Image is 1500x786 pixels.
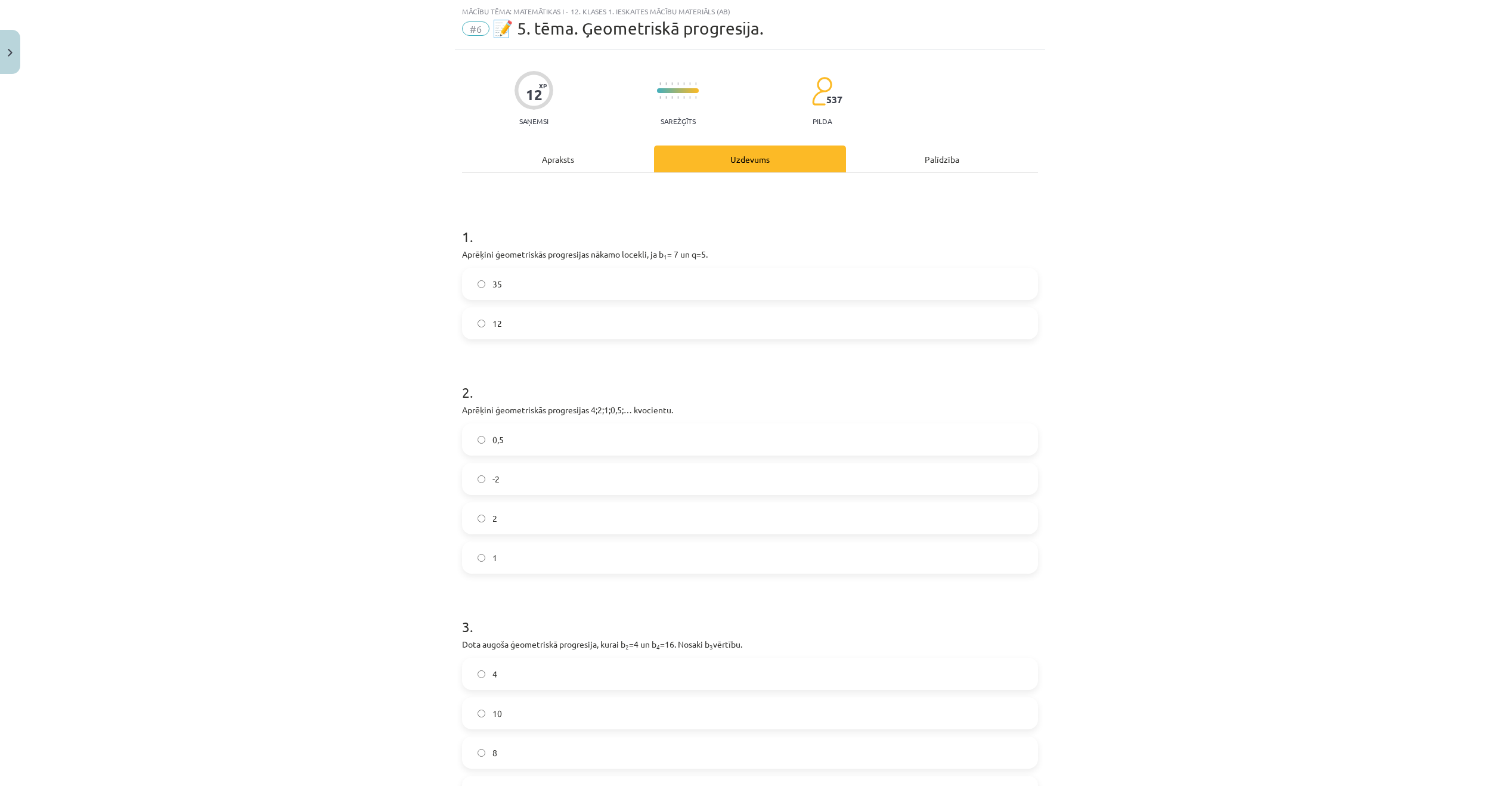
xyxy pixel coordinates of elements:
[665,82,667,85] img: icon-short-line-57e1e144782c952c97e751825c79c345078a6d821885a25fce030b3d8c18986b.svg
[492,18,764,38] span: 📝 5. tēma. Ģeometriskā progresija.
[492,707,502,720] span: 10
[677,96,678,99] img: icon-short-line-57e1e144782c952c97e751825c79c345078a6d821885a25fce030b3d8c18986b.svg
[462,248,1038,261] p: Aprēķini ģeometriskās progresijas nākamo locekli, ja b = 7 un q=5.
[671,82,672,85] img: icon-short-line-57e1e144782c952c97e751825c79c345078a6d821885a25fce030b3d8c18986b.svg
[492,747,497,759] span: 8
[462,21,489,36] span: #6
[846,146,1038,172] div: Palīdzība
[462,598,1038,635] h1: 3 .
[478,749,485,757] input: 8
[462,638,1038,651] p: Dota augoša ģeometriskā progresija, kurai b =4 un b =16. Nosaki b vērtību.
[661,117,696,125] p: Sarežģīts
[656,642,660,651] sub: 4
[695,82,696,85] img: icon-short-line-57e1e144782c952c97e751825c79c345078a6d821885a25fce030b3d8c18986b.svg
[683,96,684,99] img: icon-short-line-57e1e144782c952c97e751825c79c345078a6d821885a25fce030b3d8c18986b.svg
[478,710,485,717] input: 10
[478,436,485,444] input: 0,5
[492,473,500,485] span: -2
[492,552,497,564] span: 1
[8,49,13,57] img: icon-close-lesson-0947bae3869378f0d4975bcd49f059093ad1ed9edebbc8119c70593378902aed.svg
[664,252,667,261] sub: 1
[478,515,485,522] input: 2
[689,96,690,99] img: icon-short-line-57e1e144782c952c97e751825c79c345078a6d821885a25fce030b3d8c18986b.svg
[478,320,485,327] input: 12
[492,317,502,330] span: 12
[539,82,547,89] span: XP
[492,512,497,525] span: 2
[492,434,504,446] span: 0,5
[478,554,485,562] input: 1
[826,94,842,105] span: 537
[683,82,684,85] img: icon-short-line-57e1e144782c952c97e751825c79c345078a6d821885a25fce030b3d8c18986b.svg
[709,642,713,651] sub: 3
[811,76,832,106] img: students-c634bb4e5e11cddfef0936a35e636f08e4e9abd3cc4e673bd6f9a4125e45ecb1.svg
[462,208,1038,245] h1: 1 .
[659,82,661,85] img: icon-short-line-57e1e144782c952c97e751825c79c345078a6d821885a25fce030b3d8c18986b.svg
[526,86,543,103] div: 12
[625,642,629,651] sub: 2
[654,146,846,172] div: Uzdevums
[492,278,502,290] span: 35
[462,7,1038,16] div: Mācību tēma: Matemātikas i - 12. klases 1. ieskaites mācību materiāls (ab)
[478,280,485,288] input: 35
[492,668,497,680] span: 4
[462,146,654,172] div: Apraksts
[677,82,678,85] img: icon-short-line-57e1e144782c952c97e751825c79c345078a6d821885a25fce030b3d8c18986b.svg
[695,96,696,99] img: icon-short-line-57e1e144782c952c97e751825c79c345078a6d821885a25fce030b3d8c18986b.svg
[515,117,553,125] p: Saņemsi
[659,96,661,99] img: icon-short-line-57e1e144782c952c97e751825c79c345078a6d821885a25fce030b3d8c18986b.svg
[462,363,1038,400] h1: 2 .
[478,475,485,483] input: -2
[689,82,690,85] img: icon-short-line-57e1e144782c952c97e751825c79c345078a6d821885a25fce030b3d8c18986b.svg
[478,670,485,678] input: 4
[671,96,672,99] img: icon-short-line-57e1e144782c952c97e751825c79c345078a6d821885a25fce030b3d8c18986b.svg
[462,404,1038,416] p: Aprēķini ģeometriskās progresijas 4;2;1;0,5;… kvocientu.
[813,117,832,125] p: pilda
[665,96,667,99] img: icon-short-line-57e1e144782c952c97e751825c79c345078a6d821885a25fce030b3d8c18986b.svg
